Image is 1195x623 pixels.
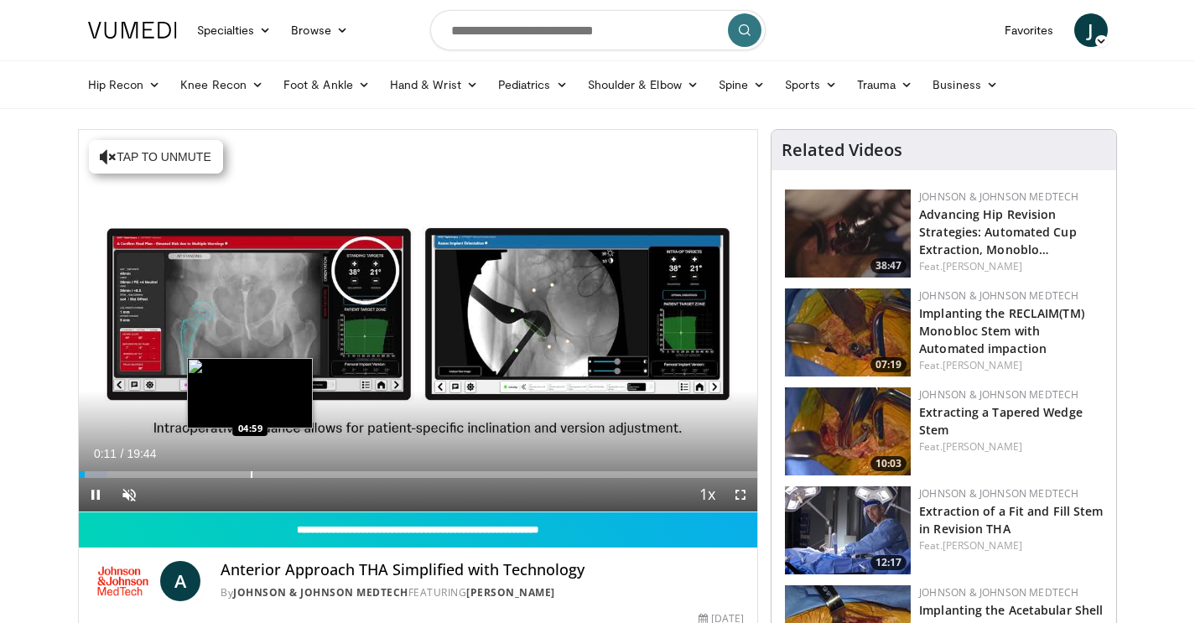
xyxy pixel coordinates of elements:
button: Unmute [112,478,146,511]
div: Feat. [919,358,1103,373]
a: [PERSON_NAME] [943,259,1022,273]
a: [PERSON_NAME] [466,585,555,600]
div: Progress Bar [79,471,758,478]
a: Johnson & Johnson MedTech [233,585,408,600]
a: [PERSON_NAME] [943,358,1022,372]
a: Hand & Wrist [380,68,488,101]
span: 0:11 [94,447,117,460]
a: Knee Recon [170,68,273,101]
a: [PERSON_NAME] [943,439,1022,454]
a: Shoulder & Elbow [578,68,709,101]
span: 07:19 [870,357,907,372]
img: 0b84e8e2-d493-4aee-915d-8b4f424ca292.150x105_q85_crop-smart_upscale.jpg [785,387,911,475]
img: 9f1a5b5d-2ba5-4c40-8e0c-30b4b8951080.150x105_q85_crop-smart_upscale.jpg [785,189,911,278]
a: [PERSON_NAME] [943,538,1022,553]
a: Johnson & Johnson MedTech [919,387,1078,402]
a: 10:03 [785,387,911,475]
h4: Related Videos [782,140,902,160]
a: Pediatrics [488,68,578,101]
a: Johnson & Johnson MedTech [919,189,1078,204]
span: 12:17 [870,555,907,570]
a: Johnson & Johnson MedTech [919,585,1078,600]
video-js: Video Player [79,130,758,512]
input: Search topics, interventions [430,10,766,50]
a: Specialties [187,13,282,47]
span: 38:47 [870,258,907,273]
a: Johnson & Johnson MedTech [919,486,1078,501]
a: J [1074,13,1108,47]
a: Extraction of a Fit and Fill Stem in Revision THA [919,503,1103,537]
div: By FEATURING [221,585,744,600]
a: Trauma [847,68,923,101]
a: Spine [709,68,775,101]
a: Browse [281,13,358,47]
div: Feat. [919,439,1103,454]
button: Playback Rate [690,478,724,511]
div: Feat. [919,259,1103,274]
img: ffc33e66-92ed-4f11-95c4-0a160745ec3c.150x105_q85_crop-smart_upscale.jpg [785,288,911,376]
a: Business [922,68,1008,101]
a: Favorites [995,13,1064,47]
span: 10:03 [870,456,907,471]
a: 12:17 [785,486,911,574]
img: VuMedi Logo [88,22,177,39]
a: Implanting the RECLAIM(TM) Monobloc Stem with Automated impaction [919,305,1084,356]
a: Hip Recon [78,68,171,101]
h4: Anterior Approach THA Simplified with Technology [221,561,744,579]
a: Sports [775,68,847,101]
a: 38:47 [785,189,911,278]
a: Extracting a Tapered Wedge Stem [919,404,1083,438]
img: 82aed312-2a25-4631-ae62-904ce62d2708.150x105_q85_crop-smart_upscale.jpg [785,486,911,574]
img: image.jpeg [187,358,313,428]
div: Feat. [919,538,1103,553]
a: Foot & Ankle [273,68,380,101]
a: Advancing Hip Revision Strategies: Automated Cup Extraction, Monoblo… [919,206,1077,257]
a: Johnson & Johnson MedTech [919,288,1078,303]
a: 07:19 [785,288,911,376]
span: 19:44 [127,447,156,460]
button: Pause [79,478,112,511]
button: Fullscreen [724,478,757,511]
span: / [121,447,124,460]
button: Tap to unmute [89,140,223,174]
a: A [160,561,200,601]
img: Johnson & Johnson MedTech [92,561,154,601]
